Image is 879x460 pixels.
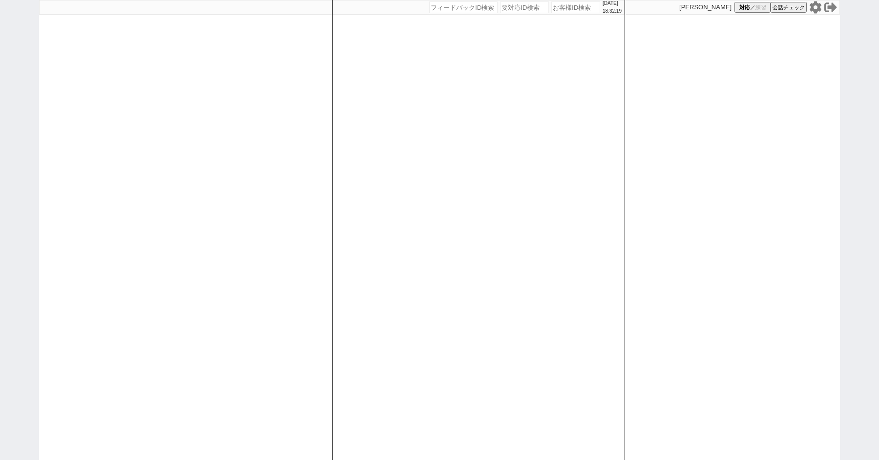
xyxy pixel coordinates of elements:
input: フィードバックID検索 [429,1,498,13]
p: [PERSON_NAME] [679,3,732,11]
button: 対応／練習 [734,2,771,13]
button: 会話チェック [771,2,807,13]
p: 18:32:19 [603,7,622,15]
input: お客様ID検索 [551,1,600,13]
span: 練習 [755,4,766,11]
span: 対応 [739,4,750,11]
span: 会話チェック [773,4,805,11]
input: 要対応ID検索 [500,1,549,13]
